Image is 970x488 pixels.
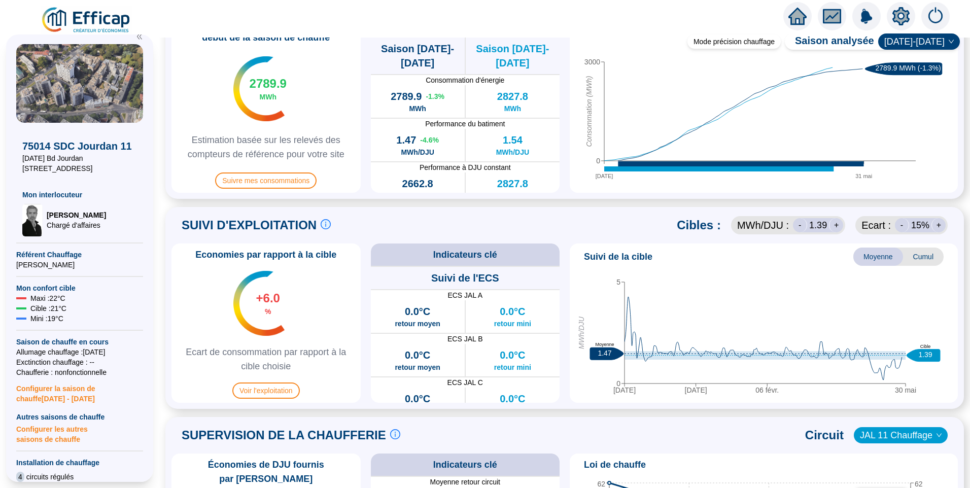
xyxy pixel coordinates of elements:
[596,173,613,179] tspan: [DATE]
[256,290,280,306] span: +6.0
[405,392,430,406] span: 0.0°C
[371,477,560,487] span: Moyenne retour circuit
[915,480,923,488] tspan: 62
[16,472,24,482] span: 4
[409,103,426,114] span: MWh
[895,386,916,394] tspan: 30 mai
[47,210,106,220] span: [PERSON_NAME]
[829,218,843,232] div: +
[22,139,137,153] span: 75014 SDC Jourdan 11
[26,472,74,482] span: circuits régulés
[685,386,707,394] tspan: [DATE]
[595,342,614,347] text: Moyenne
[16,347,143,357] span: Allumage chauffage : [DATE]
[426,91,444,101] span: -1.3 %
[823,7,841,25] span: fund
[16,458,143,468] span: Installation de chauffage
[584,250,652,264] span: Suivi de la cible
[405,348,430,362] span: 0.0°C
[371,334,560,344] span: ECS JAL B
[371,119,560,129] span: Performance du batiment
[182,217,317,233] span: SUIVI D'EXPLOITATION
[233,271,285,336] img: indicateur températures
[395,362,440,372] span: retour moyen
[860,428,942,443] span: JAL 11 Chauffage
[321,219,331,229] span: info-circle
[371,290,560,300] span: ECS JAL A
[875,64,941,73] text: 2789.9 MWh (-1.3%)
[677,217,721,233] span: Cibles :
[22,163,137,173] span: [STREET_ADDRESS]
[189,248,342,262] span: Economies par rapport à la cible
[16,260,143,270] span: [PERSON_NAME]
[16,367,143,377] span: Chaufferie : non fonctionnelle
[371,162,560,172] span: Performance à DJU constant
[16,422,143,444] span: Configurer les autres saisons de chauffe
[788,7,807,25] span: home
[232,382,300,399] span: Voir l'exploitation
[395,319,440,329] span: retour moyen
[260,92,276,102] span: MWh
[391,89,422,103] span: 2789.9
[613,386,636,394] tspan: [DATE]
[16,377,143,404] span: Configurer la saison de chauffe [DATE] - [DATE]
[503,133,523,147] span: 1.54
[409,191,426,201] span: MWh
[176,345,357,373] span: Ecart de consommation par rapport à la cible choisie
[497,177,528,191] span: 2827.8
[420,135,439,145] span: -4.6 %
[504,191,521,201] span: MWh
[215,172,317,189] span: Suivre mes consommations
[852,2,881,30] img: alerts
[805,427,844,443] span: Circuit
[494,319,531,329] span: retour mini
[371,75,560,85] span: Consommation d'énergie
[402,177,433,191] span: 2662.8
[396,133,416,147] span: 1.47
[30,293,65,303] span: Maxi : 22 °C
[433,248,497,262] span: Indicateurs clé
[737,218,789,232] span: MWh /DJU :
[16,283,143,293] span: Mon confort cible
[809,218,827,232] span: 1.39
[921,2,950,30] img: alerts
[936,432,942,438] span: down
[500,304,525,319] span: 0.0°C
[496,147,529,157] span: MWh/DJU
[598,349,611,357] text: 1.47
[265,306,271,317] span: %
[401,147,434,157] span: MWh/DJU
[500,392,525,406] span: 0.0°C
[405,304,430,319] span: 0.0°C
[30,303,66,313] span: Cible : 21 °C
[687,34,781,49] div: Mode précision chauffage
[504,103,521,114] span: MWh
[895,218,909,232] div: -
[903,248,944,266] span: Cumul
[785,33,874,50] span: Saison analysée
[371,42,465,70] span: Saison [DATE]-[DATE]
[22,190,137,200] span: Mon interlocuteur
[918,351,932,359] text: 1.39
[16,412,143,422] span: Autres saisons de chauffe
[948,39,954,45] span: down
[911,218,929,232] span: 15 %
[433,458,497,472] span: Indicateurs clé
[585,76,593,147] tspan: Consommation (MWh)
[47,220,106,230] span: Chargé d'affaires
[920,344,931,349] text: Cible
[497,89,528,103] span: 2827.8
[853,248,903,266] span: Moyenne
[577,316,585,349] tspan: MWh/DJU
[861,218,891,232] span: Ecart :
[931,218,946,232] div: +
[500,348,525,362] span: 0.0°C
[884,34,954,49] span: 2024-2025
[176,458,357,486] span: Économies de DJU fournis par [PERSON_NAME]
[371,377,560,388] span: ECS JAL C
[16,250,143,260] span: Référent Chauffage
[390,429,400,439] span: info-circle
[584,458,646,472] span: Loi de chauffe
[182,427,386,443] span: SUPERVISION DE LA CHAUFFERIE
[616,278,620,286] tspan: 5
